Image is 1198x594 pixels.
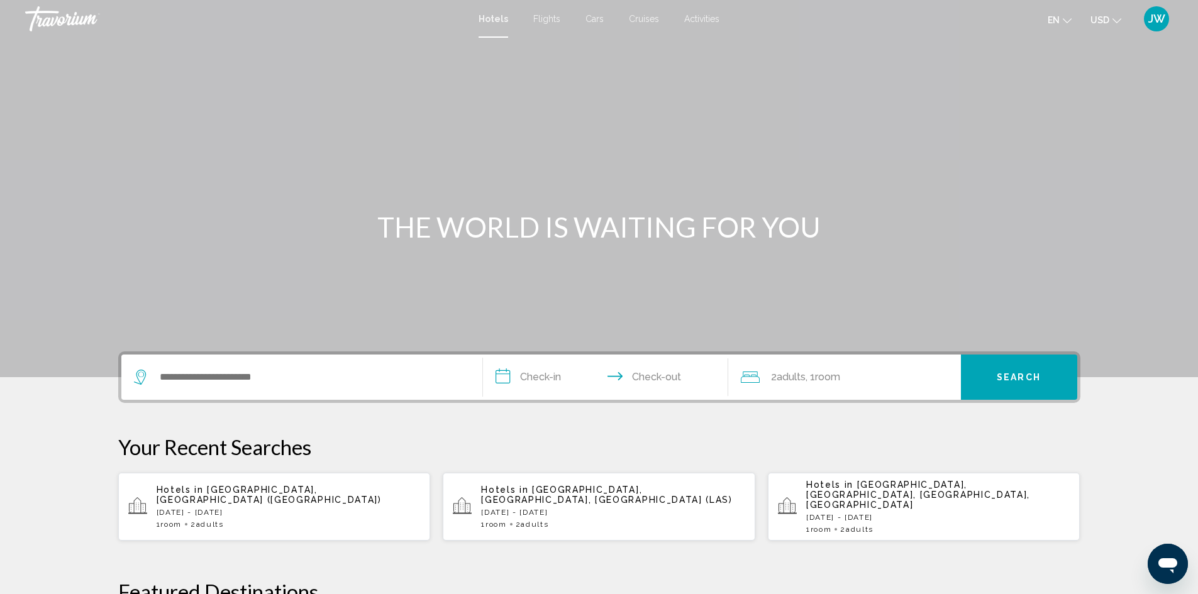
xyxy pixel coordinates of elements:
span: 1 [157,520,182,529]
span: en [1048,15,1060,25]
button: Hotels in [GEOGRAPHIC_DATA], [GEOGRAPHIC_DATA], [GEOGRAPHIC_DATA] (LAS)[DATE] - [DATE]1Room2Adults [443,472,755,541]
button: User Menu [1140,6,1173,32]
button: Search [961,355,1077,400]
button: Check in and out dates [483,355,728,400]
a: Flights [533,14,560,24]
span: Room [811,525,832,534]
span: [GEOGRAPHIC_DATA], [GEOGRAPHIC_DATA], [GEOGRAPHIC_DATA] (LAS) [481,485,733,505]
span: Search [997,373,1041,383]
button: Travelers: 2 adults, 0 children [728,355,961,400]
span: Room [160,520,182,529]
p: Your Recent Searches [118,434,1080,459]
span: 2 [516,520,549,529]
button: Change language [1048,11,1072,29]
span: 2 [191,520,224,529]
span: 2 [840,525,874,534]
span: 1 [481,520,506,529]
button: Hotels in [GEOGRAPHIC_DATA], [GEOGRAPHIC_DATA], [GEOGRAPHIC_DATA], [GEOGRAPHIC_DATA][DATE] - [DAT... [768,472,1080,541]
button: Hotels in [GEOGRAPHIC_DATA], [GEOGRAPHIC_DATA] ([GEOGRAPHIC_DATA])[DATE] - [DATE]1Room2Adults [118,472,431,541]
a: Cruises [629,14,659,24]
span: USD [1090,15,1109,25]
a: Cars [585,14,604,24]
p: [DATE] - [DATE] [806,513,1070,522]
span: 1 [806,525,831,534]
div: Search widget [121,355,1077,400]
button: Change currency [1090,11,1121,29]
span: [GEOGRAPHIC_DATA], [GEOGRAPHIC_DATA] ([GEOGRAPHIC_DATA]) [157,485,382,505]
span: Adults [521,520,548,529]
span: Hotels in [481,485,528,495]
p: [DATE] - [DATE] [481,508,745,517]
p: [DATE] - [DATE] [157,508,421,517]
span: Adults [777,371,806,383]
a: Activities [684,14,719,24]
span: Room [485,520,507,529]
span: [GEOGRAPHIC_DATA], [GEOGRAPHIC_DATA], [GEOGRAPHIC_DATA], [GEOGRAPHIC_DATA] [806,480,1030,510]
span: 2 [771,368,806,386]
span: Adults [196,520,224,529]
span: Hotels in [157,485,204,495]
span: JW [1148,13,1165,25]
span: , 1 [806,368,840,386]
span: Adults [846,525,874,534]
span: Room [815,371,840,383]
iframe: Button to launch messaging window [1148,544,1188,584]
a: Hotels [479,14,508,24]
h1: THE WORLD IS WAITING FOR YOU [363,211,835,243]
a: Travorium [25,6,466,31]
span: Hotels in [806,480,853,490]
